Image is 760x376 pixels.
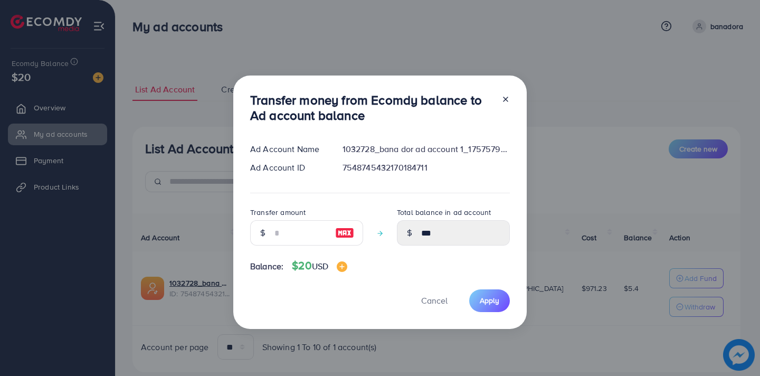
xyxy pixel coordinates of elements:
h3: Transfer money from Ecomdy balance to Ad account balance [250,92,493,123]
span: USD [312,260,328,272]
div: Ad Account ID [242,162,334,174]
img: image [337,261,347,272]
button: Cancel [408,289,461,312]
span: Apply [480,295,499,306]
img: image [335,227,354,239]
span: Balance: [250,260,283,272]
div: Ad Account Name [242,143,334,155]
button: Apply [469,289,510,312]
label: Total balance in ad account [397,207,491,218]
h4: $20 [292,259,347,272]
div: 7548745432170184711 [334,162,518,174]
span: Cancel [421,295,448,306]
div: 1032728_bana dor ad account 1_1757579407255 [334,143,518,155]
label: Transfer amount [250,207,306,218]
